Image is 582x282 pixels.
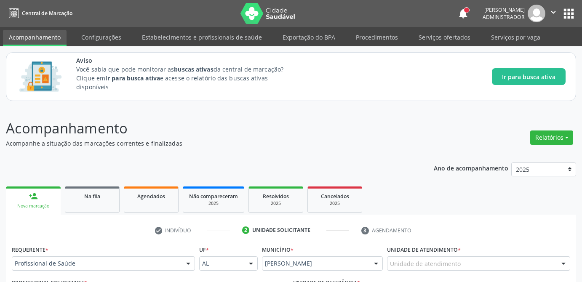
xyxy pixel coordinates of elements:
[413,30,476,45] a: Serviços ofertados
[545,5,561,22] button: 
[105,74,160,82] strong: Ir para busca ativa
[29,192,38,201] div: person_add
[15,259,178,268] span: Profissional de Saúde
[6,139,405,148] p: Acompanhe a situação das marcações correntes e finalizadas
[189,200,238,207] div: 2025
[549,8,558,17] i: 
[242,226,250,234] div: 2
[174,65,213,73] strong: buscas ativas
[76,56,299,65] span: Aviso
[189,193,238,200] span: Não compareceram
[202,259,240,268] span: AL
[321,193,349,200] span: Cancelados
[350,30,404,45] a: Procedimentos
[457,8,469,19] button: notifications
[136,30,268,45] a: Estabelecimentos e profissionais de saúde
[76,65,299,91] p: Você sabia que pode monitorar as da central de marcação? Clique em e acesse o relatório das busca...
[314,200,356,207] div: 2025
[530,130,573,145] button: Relatórios
[12,243,48,256] label: Requerente
[6,6,72,20] a: Central de Marcação
[263,193,289,200] span: Resolvidos
[252,226,310,234] div: Unidade solicitante
[3,30,67,46] a: Acompanhamento
[6,118,405,139] p: Acompanhamento
[390,259,461,268] span: Unidade de atendimento
[137,193,165,200] span: Agendados
[387,243,461,256] label: Unidade de atendimento
[483,13,525,21] span: Administrador
[16,58,64,96] img: Imagem de CalloutCard
[12,203,55,209] div: Nova marcação
[485,30,546,45] a: Serviços por vaga
[75,30,127,45] a: Configurações
[561,6,576,21] button: apps
[502,72,555,81] span: Ir para busca ativa
[528,5,545,22] img: img
[265,259,366,268] span: [PERSON_NAME]
[22,10,72,17] span: Central de Marcação
[434,162,508,173] p: Ano de acompanhamento
[262,243,294,256] label: Município
[199,243,209,256] label: UF
[483,6,525,13] div: [PERSON_NAME]
[255,200,297,207] div: 2025
[84,193,100,200] span: Na fila
[277,30,341,45] a: Exportação do BPA
[492,68,566,85] button: Ir para busca ativa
